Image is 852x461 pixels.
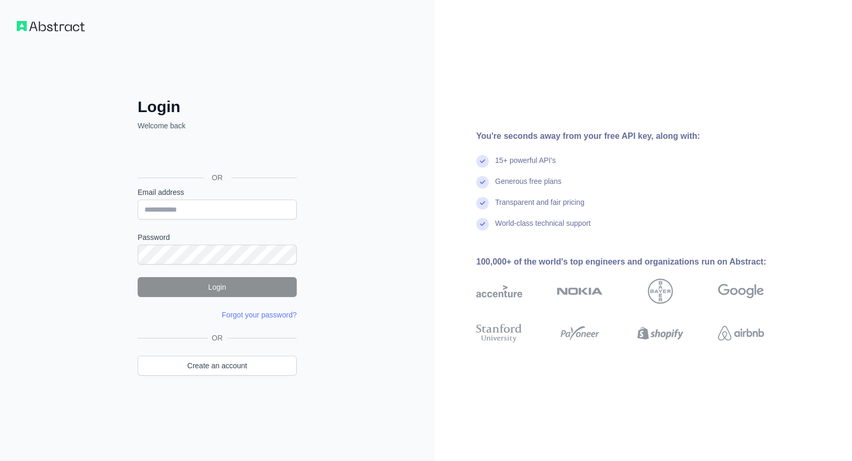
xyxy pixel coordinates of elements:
img: check mark [476,176,489,189]
img: Workflow [17,21,85,31]
div: World-class technical support [495,218,591,239]
div: 15+ powerful API's [495,155,556,176]
img: check mark [476,155,489,168]
img: stanford university [476,322,522,345]
img: check mark [476,218,489,230]
button: Login [138,277,297,297]
div: You're seconds away from your free API key, along with: [476,130,798,142]
img: shopify [637,322,683,345]
img: accenture [476,279,522,304]
iframe: Sign in with Google Button [132,142,300,166]
img: bayer [648,279,673,304]
a: Forgot your password? [222,311,297,319]
p: Welcome back [138,120,297,131]
span: OR [208,333,227,343]
div: 100,000+ of the world's top engineers and organizations run on Abstract: [476,256,798,268]
label: Password [138,232,297,243]
img: google [718,279,764,304]
label: Email address [138,187,297,197]
img: nokia [557,279,603,304]
img: check mark [476,197,489,210]
img: airbnb [718,322,764,345]
img: payoneer [557,322,603,345]
div: Generous free plans [495,176,562,197]
a: Create an account [138,356,297,376]
span: OR [204,172,231,183]
div: Transparent and fair pricing [495,197,585,218]
h2: Login [138,97,297,116]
